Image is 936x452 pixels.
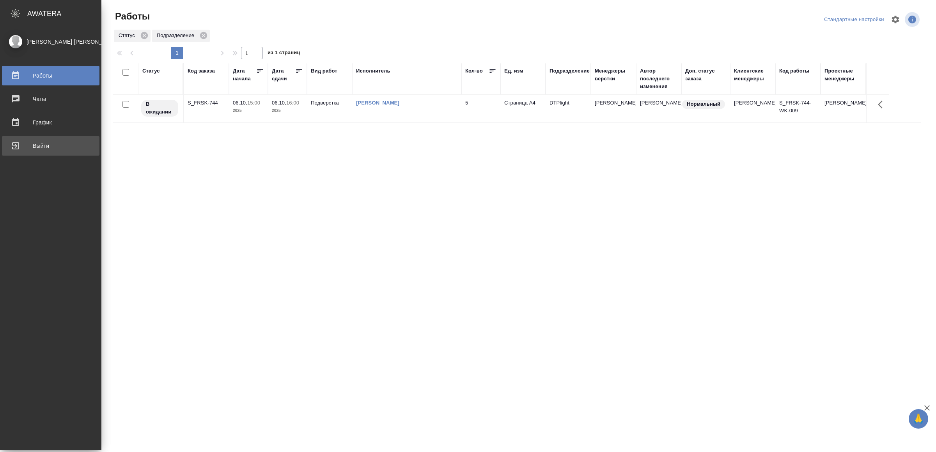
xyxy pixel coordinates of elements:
[595,67,632,83] div: Менеджеры верстки
[504,67,523,75] div: Ед. изм
[595,99,632,107] p: [PERSON_NAME]
[114,30,151,42] div: Статус
[779,67,809,75] div: Код работы
[2,66,99,85] a: Работы
[233,107,264,115] p: 2025
[157,32,197,39] p: Подразделение
[188,99,225,107] div: S_FRSK-744
[734,67,771,83] div: Клиентские менеджеры
[886,10,905,29] span: Настроить таблицу
[6,140,96,152] div: Выйти
[6,37,96,46] div: [PERSON_NAME] [PERSON_NAME]
[821,95,866,122] td: [PERSON_NAME]
[461,95,500,122] td: 5
[2,113,99,132] a: График
[6,117,96,128] div: График
[272,67,295,83] div: Дата сдачи
[500,95,546,122] td: Страница А4
[687,100,720,108] p: Нормальный
[311,67,337,75] div: Вид работ
[546,95,591,122] td: DTPlight
[636,95,681,122] td: [PERSON_NAME]
[311,99,348,107] p: Подверстка
[272,100,286,106] p: 06.10,
[550,67,590,75] div: Подразделение
[188,67,215,75] div: Код заказа
[113,10,150,23] span: Работы
[152,30,210,42] div: Подразделение
[146,100,174,116] p: В ожидании
[775,95,821,122] td: S_FRSK-744-WK-009
[2,136,99,156] a: Выйти
[6,93,96,105] div: Чаты
[822,14,886,26] div: split button
[142,67,160,75] div: Статус
[909,409,928,429] button: 🙏
[356,67,390,75] div: Исполнитель
[140,99,179,117] div: Исполнитель назначен, приступать к работе пока рано
[233,100,247,106] p: 06.10,
[873,95,892,114] button: Здесь прячутся важные кнопки
[685,67,726,83] div: Доп. статус заказа
[465,67,483,75] div: Кол-во
[6,70,96,82] div: Работы
[905,12,921,27] span: Посмотреть информацию
[912,411,925,427] span: 🙏
[730,95,775,122] td: [PERSON_NAME]
[286,100,299,106] p: 16:00
[272,107,303,115] p: 2025
[247,100,260,106] p: 15:00
[824,67,862,83] div: Проектные менеджеры
[356,100,399,106] a: [PERSON_NAME]
[2,89,99,109] a: Чаты
[27,6,101,21] div: AWATERA
[268,48,300,59] span: из 1 страниц
[233,67,256,83] div: Дата начала
[640,67,677,90] div: Автор последнего изменения
[119,32,138,39] p: Статус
